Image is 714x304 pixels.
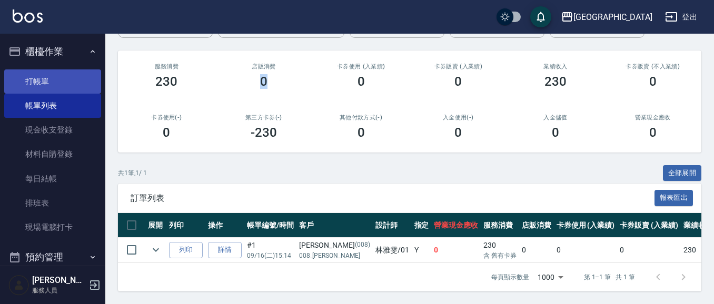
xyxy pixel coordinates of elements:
[533,263,567,291] div: 1000
[4,191,101,215] a: 排班表
[145,213,166,238] th: 展開
[454,125,462,140] h3: 0
[32,286,86,295] p: 服務人員
[617,238,681,262] td: 0
[573,11,652,24] div: [GEOGRAPHIC_DATA]
[4,118,101,142] a: 現金收支登錄
[481,213,519,238] th: 服務消費
[358,125,365,140] h3: 0
[4,38,101,65] button: 櫃檯作業
[4,215,101,239] a: 現場電腦打卡
[530,6,551,27] button: save
[422,114,494,121] h2: 入金使用(-)
[244,213,296,238] th: 帳單編號/時間
[244,238,296,262] td: #1
[617,114,689,121] h2: 營業現金應收
[557,6,657,28] button: [GEOGRAPHIC_DATA]
[412,238,432,262] td: Y
[520,63,592,70] h2: 業績收入
[296,213,373,238] th: 客戶
[299,251,370,260] p: 008_[PERSON_NAME]
[520,114,592,121] h2: 入金儲值
[454,74,462,89] h3: 0
[358,74,365,89] h3: 0
[228,114,300,121] h2: 第三方卡券(-)
[649,74,657,89] h3: 0
[649,125,657,140] h3: 0
[155,74,177,89] h3: 230
[373,238,412,262] td: 林雅雯 /01
[247,251,294,260] p: 09/16 (二) 15:14
[4,69,101,94] a: 打帳單
[554,238,618,262] td: 0
[205,213,244,238] th: 操作
[4,167,101,191] a: 每日結帳
[431,213,481,238] th: 營業現金應收
[163,125,170,140] h3: 0
[13,9,43,23] img: Logo
[131,63,203,70] h3: 服務消費
[431,238,481,262] td: 0
[131,114,203,121] h2: 卡券使用(-)
[299,240,370,251] div: [PERSON_NAME]
[373,213,412,238] th: 設計師
[4,244,101,271] button: 預約管理
[617,63,689,70] h2: 卡券販賣 (不入業績)
[8,275,29,296] img: Person
[131,193,654,204] span: 訂單列表
[654,192,693,202] a: 報表匯出
[412,213,432,238] th: 指定
[584,272,635,282] p: 第 1–1 筆 共 1 筆
[661,7,701,27] button: 登出
[32,275,86,286] h5: [PERSON_NAME]
[325,114,397,121] h2: 其他付款方式(-)
[544,74,567,89] h3: 230
[422,63,494,70] h2: 卡券販賣 (入業績)
[169,242,203,258] button: 列印
[491,272,529,282] p: 每頁顯示數量
[118,168,147,178] p: 共 1 筆, 1 / 1
[483,251,517,260] p: 含 舊有卡券
[552,125,559,140] h3: 0
[554,213,618,238] th: 卡券使用 (入業績)
[355,240,370,251] p: (008)
[260,74,267,89] h3: 0
[481,238,519,262] td: 230
[228,63,300,70] h2: 店販消費
[251,125,277,140] h3: -230
[519,238,554,262] td: 0
[148,242,164,258] button: expand row
[4,142,101,166] a: 材料自購登錄
[4,94,101,118] a: 帳單列表
[617,213,681,238] th: 卡券販賣 (入業績)
[519,213,554,238] th: 店販消費
[325,63,397,70] h2: 卡券使用 (入業績)
[654,190,693,206] button: 報表匯出
[166,213,205,238] th: 列印
[208,242,242,258] a: 詳情
[663,165,702,181] button: 全部展開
